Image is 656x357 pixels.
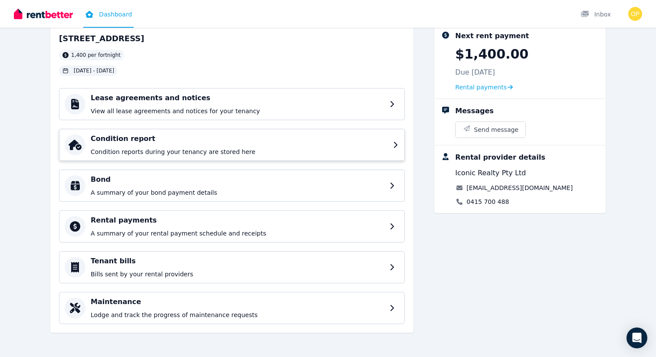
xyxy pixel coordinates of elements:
[59,33,144,45] h2: [STREET_ADDRESS]
[455,106,493,116] div: Messages
[581,10,611,19] div: Inbox
[455,67,495,78] p: Due [DATE]
[91,229,384,238] p: A summary of your rental payment schedule and receipts
[91,107,384,115] p: View all lease agreements and notices for your tenancy
[91,297,384,307] h4: Maintenance
[91,147,388,156] p: Condition reports during your tenancy are stored here
[455,152,545,163] div: Rental provider details
[14,7,73,20] img: RentBetter
[626,328,647,348] div: Open Intercom Messenger
[91,174,384,185] h4: Bond
[455,168,526,178] span: Iconic Realty Pty Ltd
[466,183,573,192] a: [EMAIL_ADDRESS][DOMAIN_NAME]
[455,46,528,62] p: $1,400.00
[91,270,384,278] p: Bills sent by your rental providers
[91,215,384,226] h4: Rental payments
[91,256,384,266] h4: Tenant bills
[455,83,507,92] span: Rental payments
[455,83,513,92] a: Rental payments
[455,31,529,41] div: Next rent payment
[74,67,114,74] span: [DATE] - [DATE]
[628,7,642,21] img: Oscar Sanchez Perez
[474,125,518,134] span: Send message
[91,311,384,319] p: Lodge and track the progress of maintenance requests
[91,188,384,197] p: A summary of your bond payment details
[456,122,525,138] button: Send message
[466,197,509,206] a: 0415 700 488
[91,93,384,103] h4: Lease agreements and notices
[91,134,388,144] h4: Condition report
[71,52,121,59] span: 1,400 per fortnight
